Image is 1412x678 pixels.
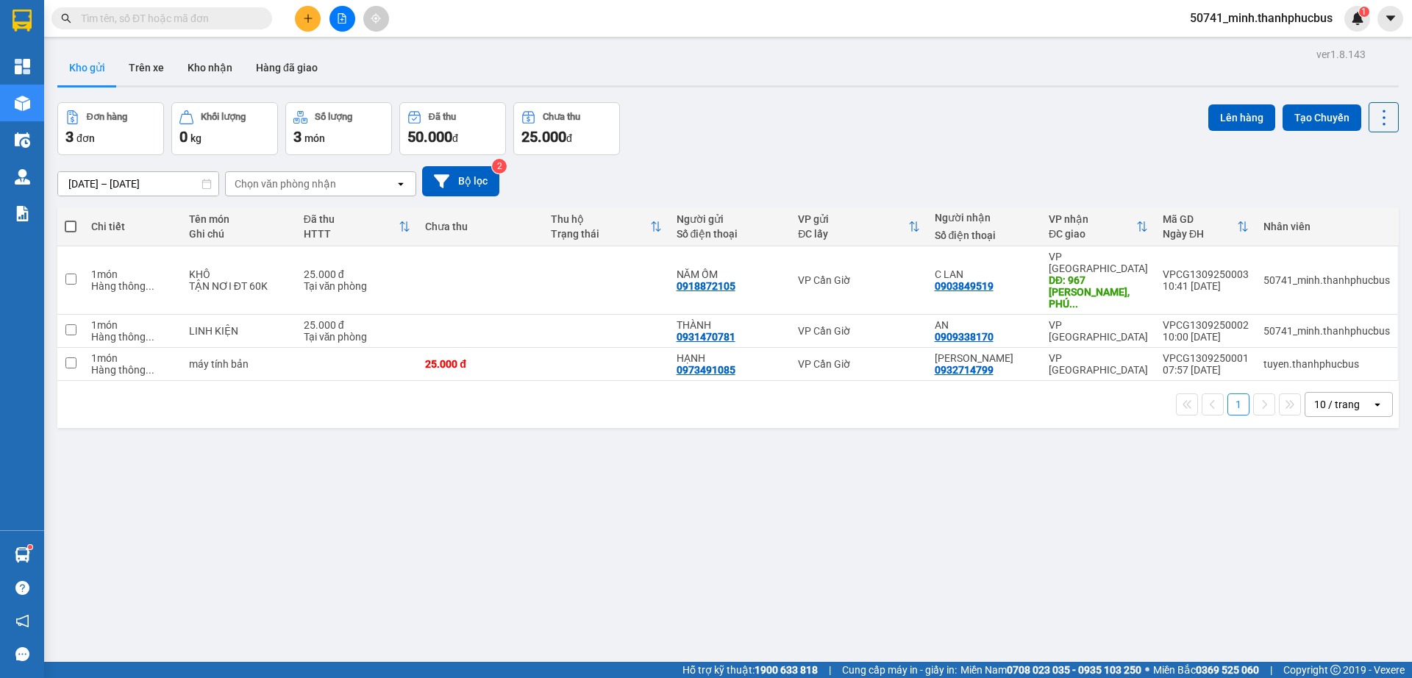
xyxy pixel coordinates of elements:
div: Tại văn phòng [304,280,411,292]
button: plus [295,6,321,32]
div: 25.000 đ [304,268,411,280]
div: AN [935,319,1034,331]
span: đ [452,132,458,144]
button: Trên xe [117,50,176,85]
div: Thu hộ [551,213,650,225]
div: Hàng thông thường [91,364,174,376]
span: Miền Nam [960,662,1141,678]
img: warehouse-icon [15,132,30,148]
div: Ngày ĐH [1163,228,1237,240]
div: 10:00 [DATE] [1163,331,1249,343]
button: Kho gửi [57,50,117,85]
button: Kho nhận [176,50,244,85]
div: 1 món [91,352,174,364]
div: THÀNH [677,319,784,331]
span: đ [566,132,572,144]
div: VP Cần Giờ [798,358,919,370]
div: Đã thu [304,213,399,225]
span: | [829,662,831,678]
span: 3 [65,128,74,146]
svg: open [395,178,407,190]
th: Toggle SortBy [791,207,927,246]
div: Chi tiết [91,221,174,232]
img: solution-icon [15,206,30,221]
div: 07:57 [DATE] [1163,364,1249,376]
div: Tên món [189,213,289,225]
div: ver 1.8.143 [1316,46,1366,63]
div: 25.000 đ [425,358,536,370]
button: Đã thu50.000đ [399,102,506,155]
div: Trạng thái [551,228,650,240]
span: plus [303,13,313,24]
span: món [304,132,325,144]
button: Lên hàng [1208,104,1275,131]
img: warehouse-icon [15,169,30,185]
div: C LAN [935,268,1034,280]
button: 1 [1227,393,1249,415]
div: Hàng thông thường [91,280,174,292]
div: 1 món [91,319,174,331]
div: Người gửi [677,213,784,225]
div: Nhân viên [1263,221,1390,232]
div: 10:41 [DATE] [1163,280,1249,292]
button: Số lượng3món [285,102,392,155]
button: Khối lượng0kg [171,102,278,155]
div: VP [GEOGRAPHIC_DATA] [1049,352,1148,376]
sup: 2 [492,159,507,174]
img: logo-vxr [13,10,32,32]
div: DĐ: 967 HUỲNH TẤN PHÁT, PHÚ TUẬN, Q7 [1049,274,1148,310]
div: Số lượng [315,112,352,122]
div: Chọn văn phòng nhận [235,176,336,191]
div: Hàng thông thường [91,331,174,343]
div: ĐC giao [1049,228,1136,240]
span: ... [1069,298,1078,310]
div: tuyen.thanhphucbus [1263,358,1390,370]
img: warehouse-icon [15,96,30,111]
strong: 0708 023 035 - 0935 103 250 [1007,664,1141,676]
img: icon-new-feature [1351,12,1364,25]
div: HẠNH [677,352,784,364]
div: Người nhận [935,212,1034,224]
img: dashboard-icon [15,59,30,74]
span: ... [146,280,154,292]
div: Số điện thoại [935,229,1034,241]
span: question-circle [15,581,29,595]
th: Toggle SortBy [543,207,669,246]
div: VP Cần Giờ [798,274,919,286]
span: search [61,13,71,24]
div: Chưa thu [543,112,580,122]
th: Toggle SortBy [1155,207,1256,246]
div: HTTT [304,228,399,240]
span: | [1270,662,1272,678]
div: Đơn hàng [87,112,127,122]
th: Toggle SortBy [1041,207,1155,246]
span: copyright [1330,665,1341,675]
div: VP [GEOGRAPHIC_DATA] [1049,251,1148,274]
span: file-add [337,13,347,24]
button: Đơn hàng3đơn [57,102,164,155]
div: VP [GEOGRAPHIC_DATA] [1049,319,1148,343]
span: ⚪️ [1145,667,1149,673]
div: Khối lượng [201,112,246,122]
span: đơn [76,132,95,144]
div: Số điện thoại [677,228,784,240]
button: caret-down [1377,6,1403,32]
div: Ghi chú [189,228,289,240]
sup: 1 [1359,7,1369,17]
span: Miền Bắc [1153,662,1259,678]
div: 0918872105 [677,280,735,292]
div: VPCG1309250003 [1163,268,1249,280]
div: 0909338170 [935,331,994,343]
div: 10 / trang [1314,397,1360,412]
th: Toggle SortBy [296,207,418,246]
div: Mã GD [1163,213,1237,225]
div: Đã thu [429,112,456,122]
div: VP Cần Giờ [798,325,919,337]
button: Chưa thu25.000đ [513,102,620,155]
div: ANH THANH [935,352,1034,364]
div: VPCG1309250001 [1163,352,1249,364]
sup: 1 [28,545,32,549]
input: Select a date range. [58,172,218,196]
span: kg [190,132,202,144]
div: Tại văn phòng [304,331,411,343]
